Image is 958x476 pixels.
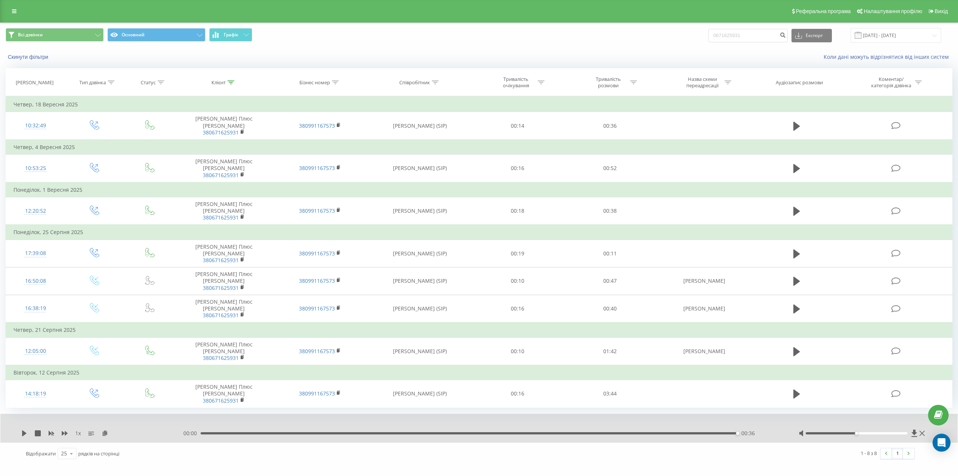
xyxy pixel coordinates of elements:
[656,295,753,322] td: [PERSON_NAME]
[776,79,823,86] div: Аудіозапис розмови
[588,76,628,89] div: Тривалість розмови
[299,122,335,129] a: 380991167573
[107,28,205,42] button: Основний
[564,380,656,408] td: 03:44
[564,337,656,365] td: 01:42
[496,76,536,89] div: Тривалість очікування
[61,450,67,457] div: 25
[564,112,656,140] td: 00:36
[933,434,951,452] div: Open Intercom Messenger
[864,8,922,14] span: Налаштування профілю
[141,79,156,86] div: Статус
[13,301,58,316] div: 16:38:19
[203,172,239,179] a: 380671625931
[176,240,272,267] td: [PERSON_NAME] Плюс [PERSON_NAME]
[791,29,832,42] button: Експорт
[399,79,430,86] div: Співробітник
[861,449,877,457] div: 1 - 8 з 8
[203,354,239,361] a: 380671625931
[656,267,753,295] td: [PERSON_NAME]
[368,337,472,365] td: [PERSON_NAME] (SIP)
[472,267,564,295] td: 00:10
[203,257,239,264] a: 380671625931
[564,267,656,295] td: 00:47
[6,54,52,60] button: Скинути фільтри
[299,305,335,312] a: 380991167573
[472,295,564,322] td: 00:16
[472,380,564,408] td: 00:16
[18,32,43,38] span: Всі дзвінки
[6,140,952,155] td: Четвер, 4 Вересня 2025
[176,112,272,140] td: [PERSON_NAME] Плюс [PERSON_NAME]
[472,112,564,140] td: 00:14
[75,430,81,437] span: 1 x
[13,161,58,176] div: 10:53:25
[368,267,472,295] td: [PERSON_NAME] (SIP)
[564,295,656,322] td: 00:40
[224,32,238,37] span: Графік
[736,432,739,435] div: Accessibility label
[683,76,723,89] div: Назва схеми переадресації
[176,197,272,225] td: [PERSON_NAME] Плюс [PERSON_NAME]
[183,430,201,437] span: 00:00
[203,214,239,221] a: 380671625931
[209,28,252,42] button: Графік
[299,79,330,86] div: Бізнес номер
[176,155,272,182] td: [PERSON_NAME] Плюс [PERSON_NAME]
[6,97,952,112] td: Четвер, 18 Вересня 2025
[13,274,58,288] div: 16:50:08
[368,197,472,225] td: [PERSON_NAME] (SIP)
[203,312,239,319] a: 380671625931
[176,267,272,295] td: [PERSON_NAME] Плюс [PERSON_NAME]
[203,129,239,136] a: 380671625931
[656,337,753,365] td: [PERSON_NAME]
[176,337,272,365] td: [PERSON_NAME] Плюс [PERSON_NAME]
[79,79,106,86] div: Тип дзвінка
[564,240,656,267] td: 00:11
[6,322,952,337] td: Четвер, 21 Серпня 2025
[368,155,472,182] td: [PERSON_NAME] (SIP)
[13,246,58,261] div: 17:39:08
[935,8,948,14] span: Вихід
[299,390,335,397] a: 380991167573
[13,344,58,358] div: 12:05:00
[892,448,903,459] a: 1
[299,207,335,214] a: 380991167573
[855,432,858,435] div: Accessibility label
[368,380,472,408] td: [PERSON_NAME] (SIP)
[26,450,56,457] span: Відображати
[869,76,913,89] div: Коментар/категорія дзвінка
[368,240,472,267] td: [PERSON_NAME] (SIP)
[472,155,564,182] td: 00:16
[203,284,239,291] a: 380671625931
[78,450,119,457] span: рядків на сторінці
[203,397,239,404] a: 380671625931
[824,53,952,60] a: Коли дані можуть відрізнятися вiд інших систем
[211,79,226,86] div: Клієнт
[299,277,335,284] a: 380991167573
[299,164,335,172] a: 380991167573
[6,182,952,197] td: Понеділок, 1 Вересня 2025
[368,295,472,322] td: [PERSON_NAME] (SIP)
[708,29,788,42] input: Пошук за номером
[796,8,851,14] span: Реферальна програма
[564,155,656,182] td: 00:52
[472,240,564,267] td: 00:19
[6,225,952,240] td: Понеділок, 25 Серпня 2025
[176,380,272,408] td: [PERSON_NAME] Плюс [PERSON_NAME]
[299,250,335,257] a: 380991167573
[176,295,272,322] td: [PERSON_NAME] Плюс [PERSON_NAME]
[6,365,952,380] td: Вівторок, 12 Серпня 2025
[472,337,564,365] td: 00:10
[299,348,335,355] a: 380991167573
[6,28,104,42] button: Всі дзвінки
[368,112,472,140] td: [PERSON_NAME] (SIP)
[13,386,58,401] div: 14:18:19
[741,430,755,437] span: 00:36
[13,118,58,133] div: 10:32:49
[472,197,564,225] td: 00:18
[16,79,54,86] div: [PERSON_NAME]
[13,204,58,218] div: 12:20:52
[564,197,656,225] td: 00:38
